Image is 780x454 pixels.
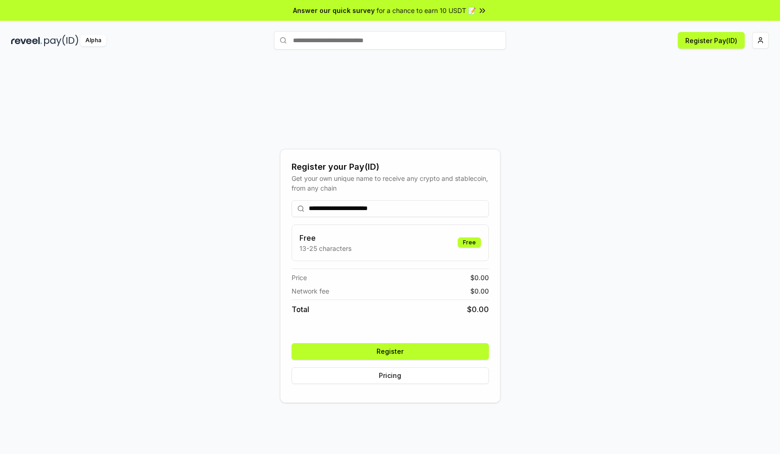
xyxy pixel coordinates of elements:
span: Answer our quick survey [293,6,375,15]
span: $ 0.00 [470,273,489,282]
div: Alpha [80,35,106,46]
span: Total [292,304,309,315]
span: $ 0.00 [470,286,489,296]
div: Register your Pay(ID) [292,160,489,173]
button: Register [292,343,489,360]
button: Register Pay(ID) [678,32,745,49]
img: reveel_dark [11,35,42,46]
span: Network fee [292,286,329,296]
span: $ 0.00 [467,304,489,315]
div: Free [458,237,481,248]
span: Price [292,273,307,282]
span: for a chance to earn 10 USDT 📝 [377,6,476,15]
img: pay_id [44,35,78,46]
p: 13-25 characters [299,243,351,253]
h3: Free [299,232,351,243]
button: Pricing [292,367,489,384]
div: Get your own unique name to receive any crypto and stablecoin, from any chain [292,173,489,193]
